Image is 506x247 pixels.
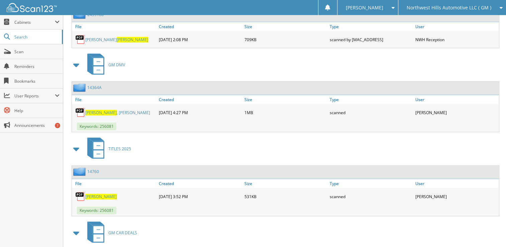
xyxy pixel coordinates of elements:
a: User [414,22,499,31]
div: NWH Reception [414,33,499,46]
span: User Reports [14,93,55,99]
span: Keywords: 256081 [77,122,116,130]
div: [DATE] 4:27 PM [157,106,242,119]
a: Type [328,179,413,188]
a: User [414,95,499,104]
span: Announcements [14,122,60,128]
span: Search [14,34,59,40]
span: TITLES 2025 [108,146,131,152]
span: Northwest Hills Automotive LLC ( GM ) [407,6,491,10]
a: TITLES 2025 [83,136,131,162]
span: Keywords: 256081 [77,207,116,214]
a: Type [328,95,413,104]
span: [PERSON_NAME] [346,6,383,10]
a: User [414,179,499,188]
img: PDF.png [75,34,85,45]
div: [DATE] 2:08 PM [157,33,242,46]
a: Created [157,22,242,31]
img: folder2.png [73,167,87,176]
a: [PERSON_NAME][PERSON_NAME] [85,37,148,43]
a: File [72,95,157,104]
a: 14364A [87,85,102,90]
div: [PERSON_NAME] [414,190,499,203]
img: PDF.png [75,107,85,117]
div: 531KB [243,190,328,203]
a: 14760 [87,169,99,174]
span: GM DMV [108,62,125,68]
a: Created [157,179,242,188]
img: PDF.png [75,191,85,201]
div: 7 [55,123,60,128]
a: Size [243,179,328,188]
div: [PERSON_NAME] [414,106,499,119]
a: File [72,179,157,188]
a: Created [157,95,242,104]
span: Reminders [14,64,60,69]
div: scanned [328,190,413,203]
a: Size [243,22,328,31]
span: Scan [14,49,60,55]
span: Bookmarks [14,78,60,84]
span: [PERSON_NAME] [85,110,117,115]
div: 1MB [243,106,328,119]
img: scan123-logo-white.svg [7,3,57,12]
div: [DATE] 3:52 PM [157,190,242,203]
a: File [72,22,157,31]
div: scanned [328,106,413,119]
span: Help [14,108,60,113]
div: scanned by [MAC_ADDRESS] [328,33,413,46]
a: Size [243,95,328,104]
a: GM CAR DEALS [83,220,137,246]
span: [PERSON_NAME] [117,37,148,43]
img: folder2.png [73,83,87,92]
a: Type [328,22,413,31]
a: [PERSON_NAME] [85,194,117,199]
span: GM CAR DEALS [108,230,137,236]
a: GM DMV [83,52,125,78]
span: Cabinets [14,19,55,25]
div: 709KB [243,33,328,46]
a: [PERSON_NAME], [PERSON_NAME] [85,110,150,115]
